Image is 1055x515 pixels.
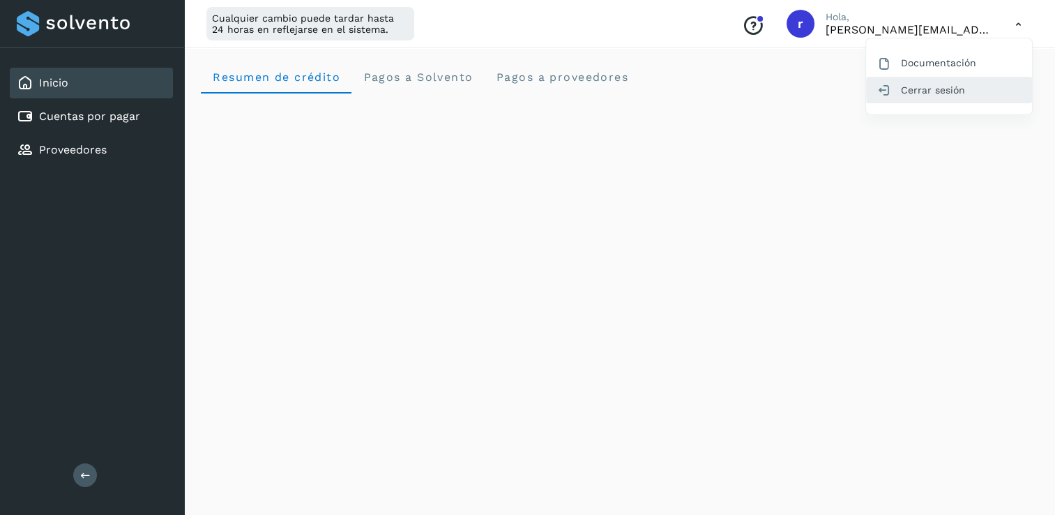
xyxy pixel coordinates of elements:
[10,68,173,98] div: Inicio
[39,110,140,123] a: Cuentas por pagar
[39,76,68,89] a: Inicio
[10,101,173,132] div: Cuentas por pagar
[10,135,173,165] div: Proveedores
[866,50,1032,76] div: Documentación
[39,143,107,156] a: Proveedores
[866,77,1032,103] div: Cerrar sesión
